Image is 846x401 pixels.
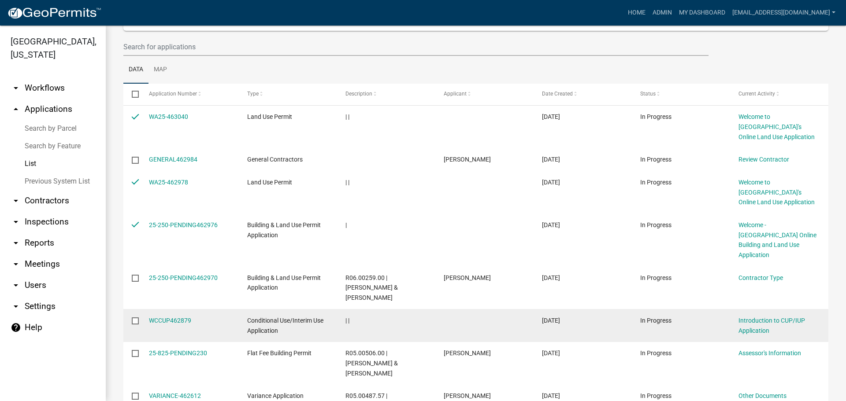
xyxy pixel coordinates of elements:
[11,301,21,312] i: arrow_drop_down
[738,274,783,281] a: Contractor Type
[11,195,21,206] i: arrow_drop_down
[345,113,349,120] span: | |
[738,179,815,206] a: Welcome to [GEOGRAPHIC_DATA]'s Online Land Use Application
[148,56,172,84] a: Map
[542,392,560,399] span: 08/12/2025
[247,221,321,239] span: Building & Land Use Permit Application
[640,113,672,120] span: In Progress
[542,113,560,120] span: 08/12/2025
[247,392,304,399] span: Variance Application
[444,156,491,163] span: Melinda Smith
[247,156,303,163] span: General Contractors
[729,4,839,21] a: [EMAIL_ADDRESS][DOMAIN_NAME]
[345,179,349,186] span: | |
[345,274,398,302] span: R06.00259.00 | STEVEN M & STACY J MILLER
[247,349,312,357] span: Flat Fee Building Permit
[140,84,238,105] datatable-header-cell: Application Number
[247,179,292,186] span: Land Use Permit
[675,4,729,21] a: My Dashboard
[11,83,21,93] i: arrow_drop_down
[640,91,656,97] span: Status
[542,91,573,97] span: Date Created
[247,317,323,334] span: Conditional Use/Interim Use Application
[11,217,21,227] i: arrow_drop_down
[11,280,21,291] i: arrow_drop_down
[640,349,672,357] span: In Progress
[149,274,218,281] a: 25-250-PENDING462970
[149,392,201,399] a: VARIANCE-462612
[149,317,191,324] a: WCCUP462879
[640,221,672,228] span: In Progress
[123,38,709,56] input: Search for applications
[238,84,337,105] datatable-header-cell: Type
[247,274,321,291] span: Building & Land Use Permit Application
[730,84,828,105] datatable-header-cell: Current Activity
[542,221,560,228] span: 08/12/2025
[542,317,560,324] span: 08/12/2025
[435,84,534,105] datatable-header-cell: Applicant
[149,113,188,120] a: WA25-463040
[149,179,188,186] a: WA25-462978
[640,317,672,324] span: In Progress
[738,156,789,163] a: Review Contractor
[542,179,560,186] span: 08/12/2025
[247,91,259,97] span: Type
[149,349,207,357] a: 25-825-PENDING230
[444,349,491,357] span: Debra
[738,221,816,258] a: Welcome - [GEOGRAPHIC_DATA] Online Building and Land Use Application
[444,91,467,97] span: Applicant
[11,259,21,269] i: arrow_drop_down
[542,349,560,357] span: 08/12/2025
[345,349,398,377] span: R05.00506.00 | KARL G & DEBRA L MARVIN
[345,317,349,324] span: | |
[738,317,805,334] a: Introduction to CUP/IUP Application
[11,104,21,114] i: arrow_drop_up
[534,84,632,105] datatable-header-cell: Date Created
[123,84,140,105] datatable-header-cell: Select
[123,56,148,84] a: Data
[640,156,672,163] span: In Progress
[149,221,218,228] a: 25-250-PENDING462976
[247,113,292,120] span: Land Use Permit
[11,238,21,248] i: arrow_drop_down
[649,4,675,21] a: Admin
[738,91,775,97] span: Current Activity
[542,274,560,281] span: 08/12/2025
[444,274,491,281] span: Melinda Smith
[345,221,347,228] span: |
[11,322,21,333] i: help
[738,349,801,357] a: Assessor's Information
[624,4,649,21] a: Home
[738,113,815,140] a: Welcome to [GEOGRAPHIC_DATA]'s Online Land Use Application
[149,91,197,97] span: Application Number
[640,392,672,399] span: In Progress
[640,274,672,281] span: In Progress
[542,156,560,163] span: 08/12/2025
[337,84,435,105] datatable-header-cell: Description
[738,392,787,399] a: Other Documents
[444,392,491,399] span: Matthew Ketchum
[640,179,672,186] span: In Progress
[632,84,730,105] datatable-header-cell: Status
[345,91,372,97] span: Description
[149,156,197,163] a: GENERAL462984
